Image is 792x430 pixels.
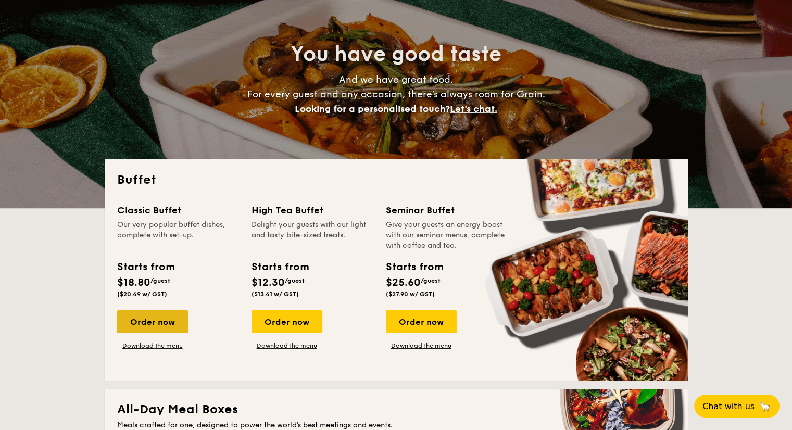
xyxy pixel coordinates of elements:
[247,74,545,115] span: And we have great food. For every guest and any occasion, there’s always room for Grain.
[386,276,421,289] span: $25.60
[386,220,508,251] div: Give your guests an energy boost with our seminar menus, complete with coffee and tea.
[450,103,497,115] span: Let's chat.
[117,172,675,188] h2: Buffet
[117,342,188,350] a: Download the menu
[386,290,435,298] span: ($27.90 w/ GST)
[117,259,174,275] div: Starts from
[252,220,373,251] div: Delight your guests with our light and tasty bite-sized treats.
[252,342,322,350] a: Download the menu
[421,277,441,284] span: /guest
[117,310,188,333] div: Order now
[285,277,305,284] span: /guest
[295,103,450,115] span: Looking for a personalised touch?
[150,277,170,284] span: /guest
[386,259,443,275] div: Starts from
[117,220,239,251] div: Our very popular buffet dishes, complete with set-up.
[291,42,501,67] span: You have good taste
[252,203,373,218] div: High Tea Buffet
[117,290,167,298] span: ($20.49 w/ GST)
[386,310,457,333] div: Order now
[386,342,457,350] a: Download the menu
[252,259,308,275] div: Starts from
[117,203,239,218] div: Classic Buffet
[117,401,675,418] h2: All-Day Meal Boxes
[702,401,755,411] span: Chat with us
[252,310,322,333] div: Order now
[759,400,771,412] span: 🦙
[117,276,150,289] span: $18.80
[694,395,780,418] button: Chat with us🦙
[252,290,299,298] span: ($13.41 w/ GST)
[386,203,508,218] div: Seminar Buffet
[252,276,285,289] span: $12.30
